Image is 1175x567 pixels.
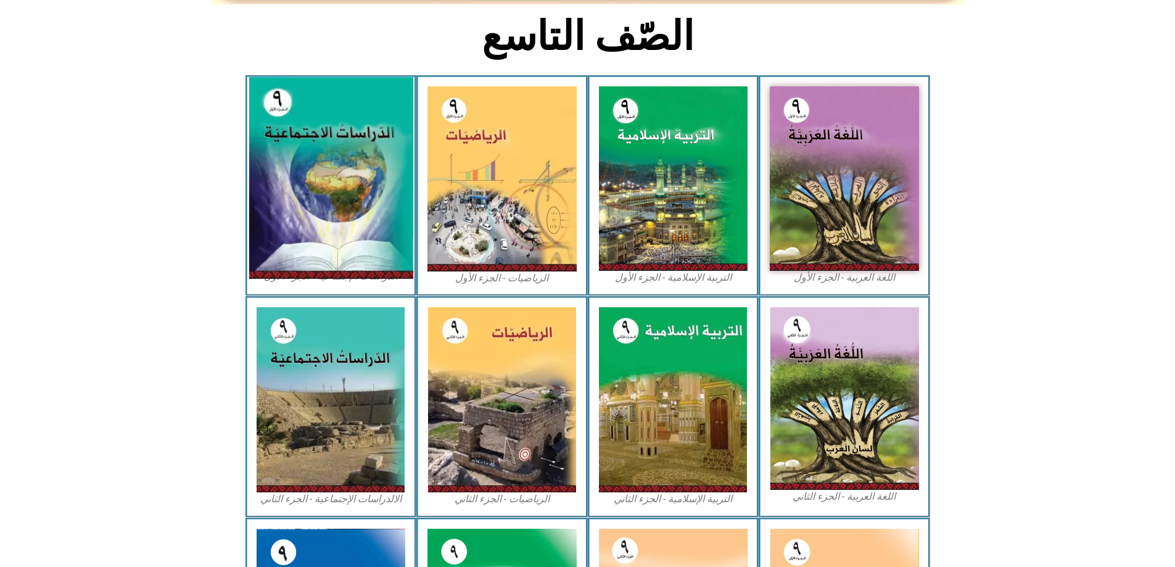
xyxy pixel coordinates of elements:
[427,492,577,506] figcaption: الرياضيات - الجزء الثاني
[384,12,791,60] h2: الصّف التاسع
[599,271,748,284] figcaption: التربية الإسلامية - الجزء الأول
[599,492,748,506] figcaption: التربية الإسلامية - الجزء الثاني
[770,490,919,503] figcaption: اللغة العربية - الجزء الثاني
[770,271,919,284] figcaption: اللغة العربية - الجزء الأول​
[427,271,577,285] figcaption: الرياضيات - الجزء الأول​
[257,492,406,506] figcaption: الالدراسات الإجتماعية - الجزء الثاني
